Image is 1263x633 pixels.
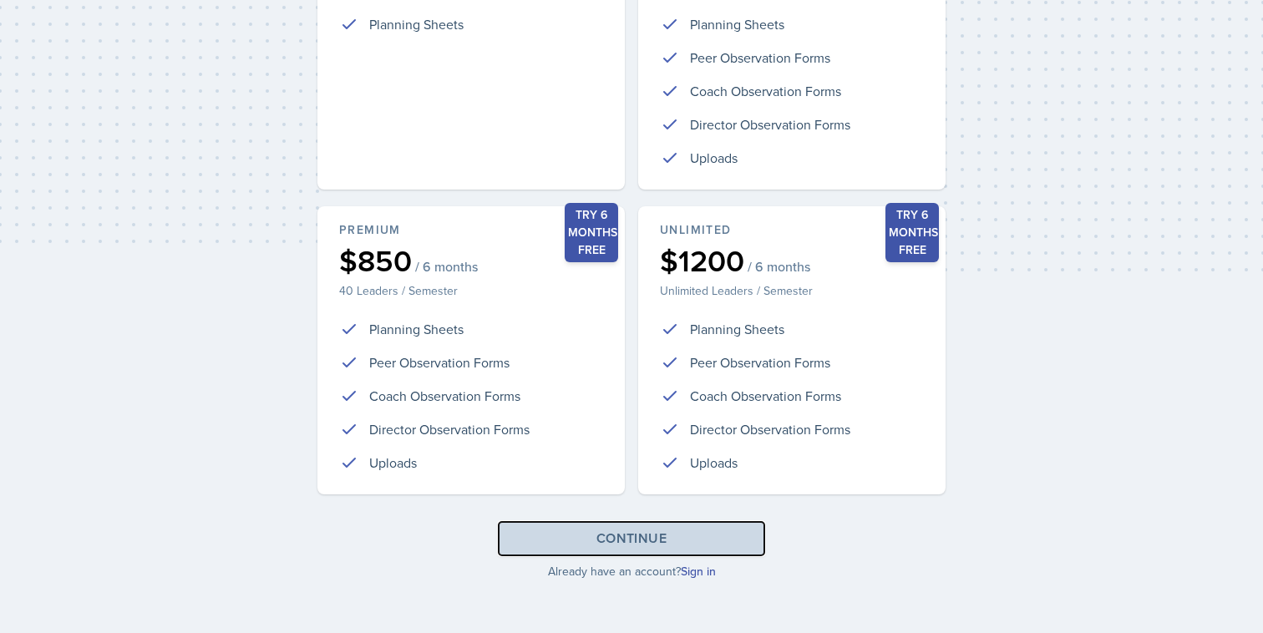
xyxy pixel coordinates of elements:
p: Director Observation Forms [690,114,850,134]
p: Planning Sheets [690,319,784,339]
p: Coach Observation Forms [690,386,841,406]
div: Premium [339,221,603,239]
div: Unlimited [660,221,924,239]
p: Planning Sheets [690,14,784,34]
p: Unlimited Leaders / Semester [660,282,924,299]
a: Sign in [681,563,716,580]
p: Coach Observation Forms [369,386,520,406]
span: / 6 months [415,258,478,275]
p: Uploads [690,148,738,168]
p: Peer Observation Forms [369,352,510,372]
p: Planning Sheets [369,14,464,34]
p: Uploads [369,453,417,473]
p: Director Observation Forms [369,419,530,439]
div: Try 6 months free [565,203,618,262]
p: Planning Sheets [369,319,464,339]
p: Uploads [690,453,738,473]
p: Peer Observation Forms [690,352,830,372]
p: Coach Observation Forms [690,81,841,101]
div: $850 [339,246,603,276]
div: $1200 [660,246,924,276]
span: / 6 months [748,258,810,275]
p: Already have an account? [317,563,946,580]
div: Try 6 months free [885,203,939,262]
p: 40 Leaders / Semester [339,282,603,299]
div: Continue [596,529,667,549]
button: Continue [498,521,765,556]
p: Peer Observation Forms [690,48,830,68]
p: Director Observation Forms [690,419,850,439]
